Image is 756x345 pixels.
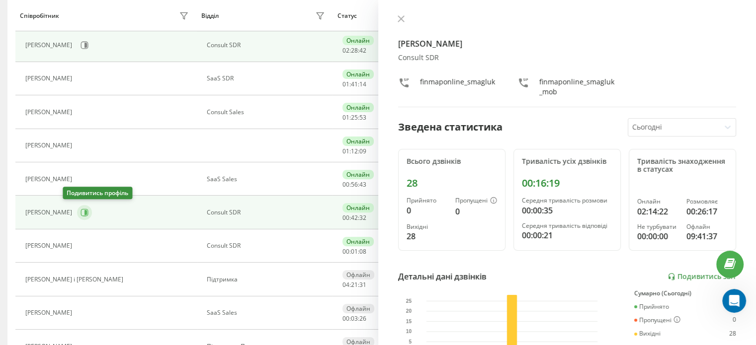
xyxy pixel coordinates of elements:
div: 0 [733,316,736,324]
iframe: Intercom live chat [722,289,746,313]
div: Прийнято [407,197,447,204]
div: Статус [337,12,357,19]
span: 14 [359,80,366,88]
div: 00:00:00 [637,230,678,242]
div: : : [342,281,366,288]
div: Прийнято [634,303,669,310]
text: 15 [406,319,412,324]
span: 41 [351,80,358,88]
div: : : [342,114,366,121]
button: go back [6,4,25,23]
div: 00:00:21 [522,229,612,241]
span: 01 [351,247,358,256]
text: 10 [406,329,412,334]
div: Онлайн [342,203,374,212]
div: 00:16:19 [522,177,612,189]
div: SaaS Sales [207,176,328,183]
div: Не турбувати [637,223,678,230]
div: Всього дзвінків [407,157,497,166]
div: Consult SDR [207,242,328,249]
div: [PERSON_NAME] і [PERSON_NAME] [25,276,126,283]
div: : : [342,81,366,88]
div: [PERSON_NAME] [25,242,75,249]
div: Тривалість знаходження в статусах [637,157,728,174]
div: SaaS SDR [207,75,328,82]
span: 12 [351,147,358,155]
img: Profile image for Oleksandr [28,5,44,21]
div: [PERSON_NAME] [25,209,75,216]
div: SaaS Sales [207,309,328,316]
div: Пропущені [455,197,497,205]
div: Середня тривалість розмови [522,197,612,204]
span: 01 [342,113,349,122]
div: 0 [407,205,447,216]
div: : : [342,248,366,255]
div: Consult SDR [398,54,737,62]
div: 28 [729,330,736,337]
a: Подивитись звіт [668,273,736,281]
h4: [PERSON_NAME] [398,38,737,50]
div: Онлайн [342,69,374,79]
div: : : [342,181,366,188]
div: Тривалість усіх дзвінків [522,157,612,166]
text: 20 [406,308,412,314]
button: Головна [156,4,174,23]
div: [PERSON_NAME] [25,142,75,149]
div: Закрити [174,4,192,22]
span: 04 [342,280,349,289]
span: 26 [359,314,366,323]
button: Надіслати повідомлення… [170,243,186,259]
p: У мережі 18 год тому [48,12,121,22]
textarea: Повідомлення... [8,226,190,243]
div: Онлайн [342,170,374,179]
span: 42 [359,46,366,55]
span: 00 [342,213,349,222]
div: 📌 оцінити переваги для для себе і бізнесу вже на старті. [16,151,155,171]
div: Офлайн [342,304,374,313]
div: [PERSON_NAME] [25,109,75,116]
div: Офлайн [686,223,728,230]
div: Онлайн [637,198,678,205]
span: 32 [359,213,366,222]
div: Онлайн [342,137,374,146]
span: 00 [342,180,349,189]
div: Онлайн [342,36,374,45]
div: 00:00:35 [522,205,612,216]
span: 00 [342,314,349,323]
div: Пропущені [634,316,680,324]
span: 00 [342,247,349,256]
span: 28 [351,46,358,55]
div: Підтримка [207,276,328,283]
div: Розмовляє [686,198,728,205]
div: finmaponline_smagluk_mob [539,77,617,97]
div: 09:41:37 [686,230,728,242]
span: 01 [342,147,349,155]
div: : : [342,315,366,322]
div: Середня тривалість відповіді [522,222,612,229]
div: [PERSON_NAME] [25,309,75,316]
div: Вихідні [407,223,447,230]
div: 00:26:17 [686,206,728,217]
div: 📌 отримати повну інформацію про функціонал AI-аналізу дзвінків; [16,78,155,98]
div: Онлайн [342,103,374,112]
text: 25 [406,298,412,304]
span: 21 [351,280,358,289]
span: 31 [359,280,366,289]
div: finmaponline_smagluk [420,77,495,97]
div: Щоб ефективно запровадити AI-функціонал та отримати максимум користі, звертайся прямо зараз до на... [16,34,155,73]
div: 0 [455,206,497,217]
button: Вибір емодзі [15,247,23,255]
div: Консультація займе мінімум часу, але дасть максимум користі для оптимізації роботи з клієнтами. [16,176,155,206]
button: вибір GIF-файлів [31,247,39,255]
text: 5 [409,339,412,345]
div: 28 [407,230,447,242]
div: : : [342,148,366,155]
div: Подивитись профіль [63,187,132,199]
div: 28 [407,177,497,189]
div: Співробітник [20,12,59,19]
button: Завантажити вкладений файл [47,247,55,255]
div: 📌 дізнатися, як впровадити функцію максимально ефективно; [16,127,155,146]
div: : : [342,214,366,221]
span: 42 [351,213,358,222]
div: 📌 зрозуміти, як АІ допоможе у виявленні інсайтів із розмов; [16,103,155,122]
